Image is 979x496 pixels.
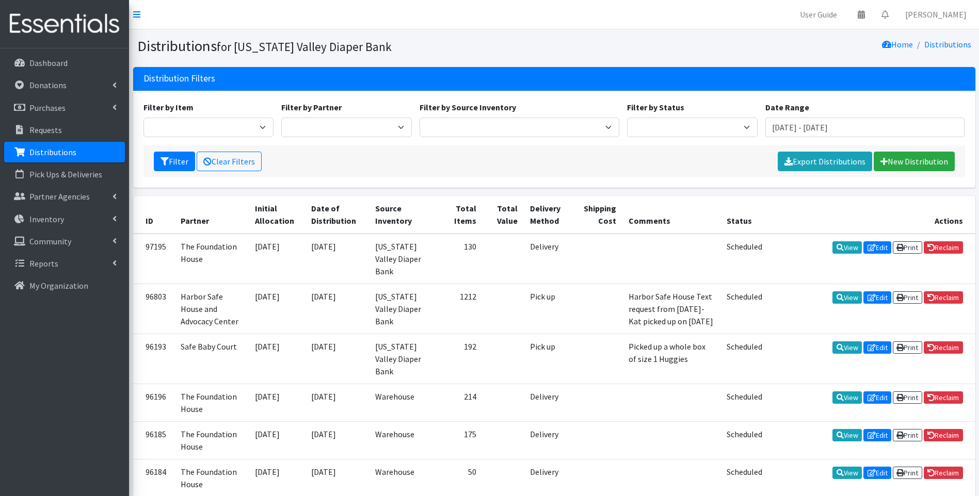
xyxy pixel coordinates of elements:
[4,164,125,185] a: Pick Ups & Deliveries
[863,291,891,304] a: Edit
[174,421,249,459] td: The Foundation House
[133,384,174,421] td: 96196
[792,4,845,25] a: User Guide
[622,196,720,234] th: Comments
[249,421,306,459] td: [DATE]
[29,214,64,224] p: Inventory
[305,384,368,421] td: [DATE]
[832,241,862,254] a: View
[369,284,438,334] td: [US_STATE] Valley Diaper Bank
[4,186,125,207] a: Partner Agencies
[133,234,174,284] td: 97195
[483,196,524,234] th: Total Value
[4,97,125,118] a: Purchases
[893,467,922,479] a: Print
[217,39,392,54] small: for [US_STATE] Valley Diaper Bank
[305,284,368,334] td: [DATE]
[174,234,249,284] td: The Foundation House
[832,291,862,304] a: View
[438,384,483,421] td: 214
[438,421,483,459] td: 175
[29,258,58,269] p: Reports
[863,391,891,404] a: Edit
[720,234,768,284] td: Scheduled
[524,334,573,384] td: Pick up
[438,284,483,334] td: 1212
[133,421,174,459] td: 96185
[29,80,67,90] p: Donations
[4,120,125,140] a: Requests
[133,284,174,334] td: 96803
[4,209,125,229] a: Inventory
[29,58,68,68] p: Dashboard
[720,384,768,421] td: Scheduled
[29,191,90,202] p: Partner Agencies
[133,334,174,384] td: 96193
[524,421,573,459] td: Delivery
[369,196,438,234] th: Source Inventory
[29,103,66,113] p: Purchases
[832,391,862,404] a: View
[4,75,125,95] a: Donations
[369,421,438,459] td: Warehouse
[897,4,975,25] a: [PERSON_NAME]
[720,334,768,384] td: Scheduled
[174,334,249,384] td: Safe Baby Court
[249,384,306,421] td: [DATE]
[924,241,963,254] a: Reclaim
[174,384,249,421] td: The Foundation House
[4,142,125,162] a: Distributions
[863,467,891,479] a: Edit
[29,236,71,246] p: Community
[769,196,975,234] th: Actions
[882,39,913,49] a: Home
[622,284,720,334] td: Harbor Safe House Text request from [DATE]- Kat picked up on [DATE]
[305,421,368,459] td: [DATE]
[4,7,125,41] img: HumanEssentials
[4,253,125,274] a: Reports
[174,196,249,234] th: Partner
[143,101,194,113] label: Filter by Item
[369,234,438,284] td: [US_STATE] Valley Diaper Bank
[154,152,195,171] button: Filter
[765,118,965,137] input: January 1, 2011 - December 31, 2011
[778,152,872,171] a: Export Distributions
[720,421,768,459] td: Scheduled
[133,196,174,234] th: ID
[143,73,215,84] h3: Distribution Filters
[924,341,963,354] a: Reclaim
[893,291,922,304] a: Print
[524,284,573,334] td: Pick up
[863,341,891,354] a: Edit
[4,275,125,296] a: My Organization
[924,467,963,479] a: Reclaim
[249,234,306,284] td: [DATE]
[420,101,516,113] label: Filter by Source Inventory
[29,125,62,135] p: Requests
[924,291,963,304] a: Reclaim
[524,384,573,421] td: Delivery
[924,391,963,404] a: Reclaim
[573,196,622,234] th: Shipping Cost
[524,234,573,284] td: Delivery
[765,101,809,113] label: Date Range
[29,147,76,157] p: Distributions
[832,429,862,441] a: View
[249,284,306,334] td: [DATE]
[305,334,368,384] td: [DATE]
[893,241,922,254] a: Print
[305,234,368,284] td: [DATE]
[863,429,891,441] a: Edit
[197,152,262,171] a: Clear Filters
[627,101,684,113] label: Filter by Status
[720,284,768,334] td: Scheduled
[893,341,922,354] a: Print
[893,391,922,404] a: Print
[924,429,963,441] a: Reclaim
[369,384,438,421] td: Warehouse
[249,334,306,384] td: [DATE]
[863,241,891,254] a: Edit
[924,39,971,49] a: Distributions
[137,37,551,55] h1: Distributions
[438,234,483,284] td: 130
